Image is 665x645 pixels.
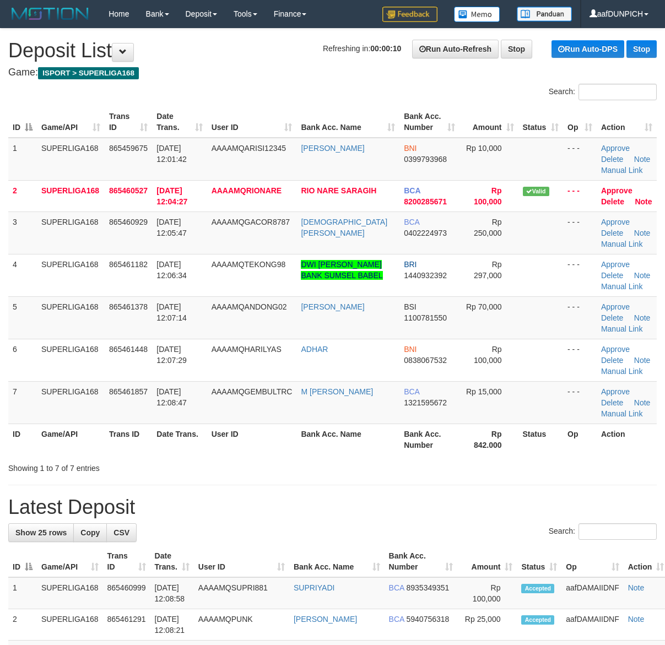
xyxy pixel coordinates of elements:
[8,339,37,381] td: 6
[37,212,105,254] td: SUPERLIGA168
[37,577,103,609] td: SUPERLIGA168
[113,528,129,537] span: CSV
[601,229,623,237] a: Delete
[549,523,657,540] label: Search:
[454,7,500,22] img: Button%20Memo.svg
[38,67,139,79] span: ISPORT > SUPERLIGA168
[563,106,597,138] th: Op: activate to sort column ascending
[37,609,103,641] td: SUPERLIGA168
[80,528,100,537] span: Copy
[563,381,597,424] td: - - -
[579,84,657,100] input: Search:
[517,546,561,577] th: Status: activate to sort column ascending
[601,155,623,164] a: Delete
[601,240,643,248] a: Manual Link
[37,106,105,138] th: Game/API: activate to sort column ascending
[601,398,623,407] a: Delete
[212,218,290,226] span: AAAAMQGACOR8787
[207,106,297,138] th: User ID: activate to sort column ascending
[296,424,399,455] th: Bank Acc. Name
[404,398,447,407] span: Copy 1321595672 to clipboard
[404,229,447,237] span: Copy 0402224973 to clipboard
[150,577,194,609] td: [DATE] 12:08:58
[635,197,652,206] a: Note
[404,197,447,206] span: Copy 8200285671 to clipboard
[457,546,517,577] th: Amount: activate to sort column ascending
[634,229,651,237] a: Note
[597,424,657,455] th: Action
[459,106,518,138] th: Amount: activate to sort column ascending
[563,296,597,339] td: - - -
[212,345,282,354] span: AAAAMQHARILYAS
[8,67,657,78] h4: Game:
[289,546,385,577] th: Bank Acc. Name: activate to sort column ascending
[404,313,447,322] span: Copy 1100781550 to clipboard
[8,523,74,542] a: Show 25 rows
[8,40,657,62] h1: Deposit List
[601,345,630,354] a: Approve
[466,387,502,396] span: Rp 15,000
[552,40,624,58] a: Run Auto-DPS
[385,546,458,577] th: Bank Acc. Number: activate to sort column ascending
[37,339,105,381] td: SUPERLIGA168
[601,409,643,418] a: Manual Link
[8,296,37,339] td: 5
[457,609,517,641] td: Rp 25,000
[404,345,417,354] span: BNI
[109,186,148,195] span: 865460527
[109,218,148,226] span: 865460929
[412,40,499,58] a: Run Auto-Refresh
[563,138,597,181] td: - - -
[323,44,401,53] span: Refreshing in:
[301,260,382,280] a: DWI [PERSON_NAME] BANK SUMSEL BABEL
[8,577,37,609] td: 1
[37,138,105,181] td: SUPERLIGA168
[457,577,517,609] td: Rp 100,000
[109,345,148,354] span: 865461448
[8,254,37,296] td: 4
[301,186,376,195] a: RIO NARE SARAGIH
[37,424,105,455] th: Game/API
[37,180,105,212] td: SUPERLIGA168
[73,523,107,542] a: Copy
[601,260,630,269] a: Approve
[601,186,632,195] a: Approve
[474,260,502,280] span: Rp 297,000
[521,615,554,625] span: Accepted
[194,609,289,641] td: AAAAMQPUNK
[601,356,623,365] a: Delete
[156,387,187,407] span: [DATE] 12:08:47
[404,144,417,153] span: BNI
[466,302,502,311] span: Rp 70,000
[8,424,37,455] th: ID
[37,254,105,296] td: SUPERLIGA168
[8,138,37,181] td: 1
[8,458,269,474] div: Showing 1 to 7 of 7 entries
[404,302,417,311] span: BSI
[634,398,651,407] a: Note
[156,144,187,164] span: [DATE] 12:01:42
[370,44,401,53] strong: 00:00:10
[103,609,150,641] td: 865461291
[212,186,282,195] span: AAAAMQRIONARE
[563,339,597,381] td: - - -
[212,260,286,269] span: AAAAMQTEKONG98
[601,282,643,291] a: Manual Link
[301,218,387,237] a: [DEMOGRAPHIC_DATA][PERSON_NAME]
[150,546,194,577] th: Date Trans.: activate to sort column ascending
[404,271,447,280] span: Copy 1440932392 to clipboard
[523,187,549,196] span: Valid transaction
[601,313,623,322] a: Delete
[8,180,37,212] td: 2
[150,609,194,641] td: [DATE] 12:08:21
[399,424,459,455] th: Bank Acc. Number
[399,106,459,138] th: Bank Acc. Number: activate to sort column ascending
[152,106,207,138] th: Date Trans.: activate to sort column ascending
[194,577,289,609] td: AAAAMQSUPRI881
[212,144,286,153] span: AAAAMQARISI12345
[8,381,37,424] td: 7
[601,271,623,280] a: Delete
[518,106,564,138] th: Status: activate to sort column ascending
[301,387,373,396] a: M [PERSON_NAME]
[156,302,187,322] span: [DATE] 12:07:14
